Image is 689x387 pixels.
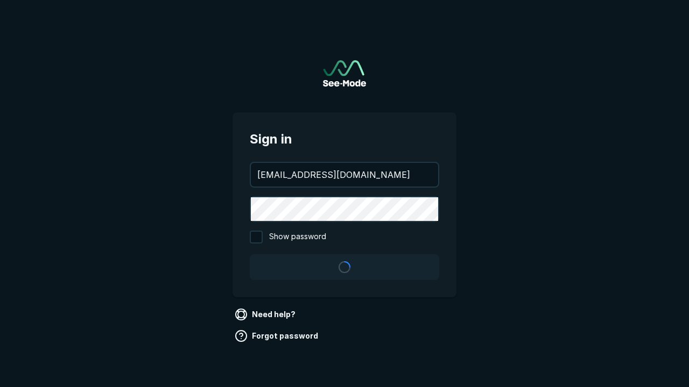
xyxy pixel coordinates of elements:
img: See-Mode Logo [323,60,366,87]
a: Go to sign in [323,60,366,87]
span: Show password [269,231,326,243]
a: Forgot password [233,327,322,345]
a: Need help? [233,306,300,323]
input: your@email.com [251,163,438,187]
span: Sign in [250,130,439,149]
